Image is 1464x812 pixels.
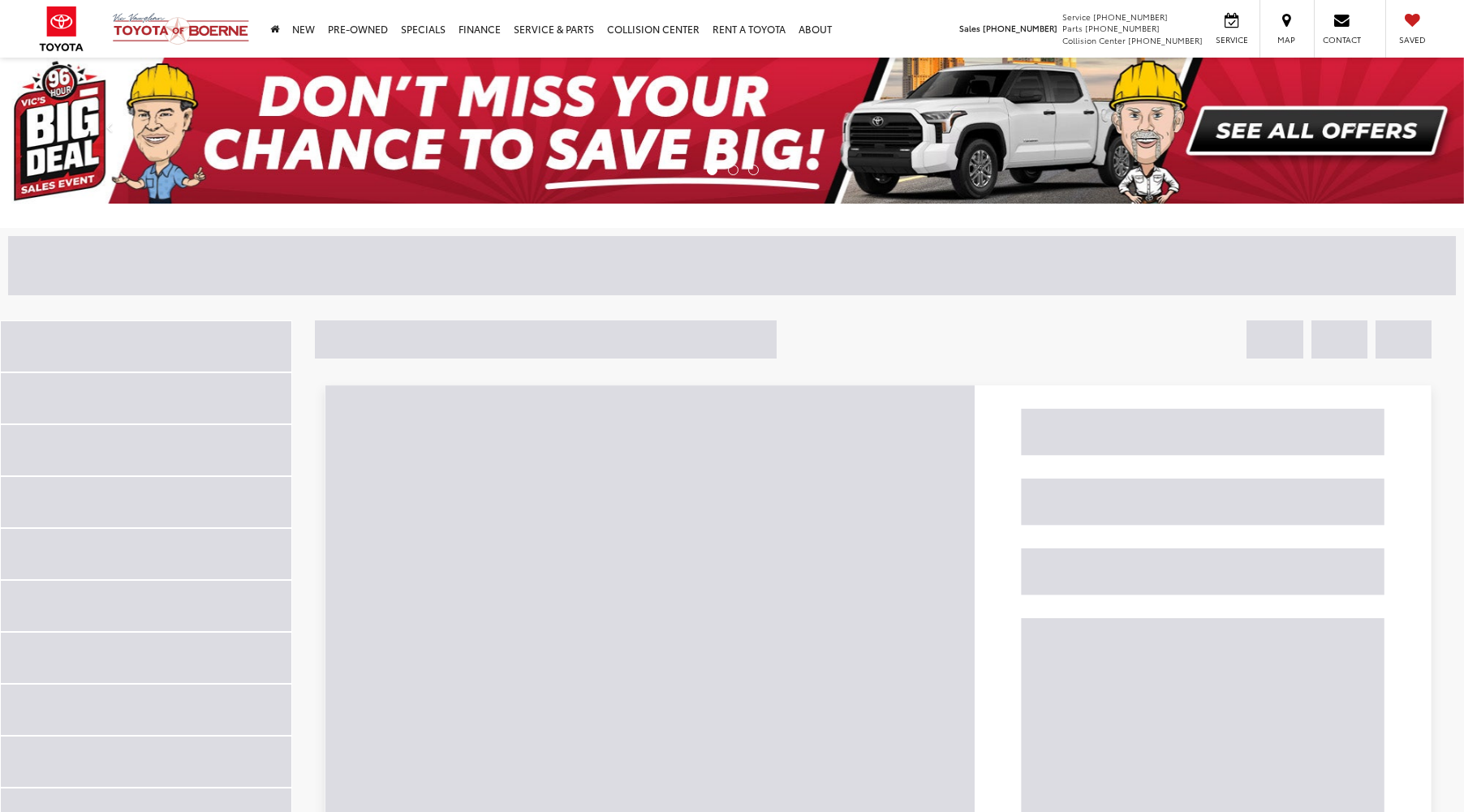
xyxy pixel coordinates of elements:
span: Service [1213,34,1250,45]
span: [PHONE_NUMBER] [1085,22,1160,34]
span: Parts [1062,22,1083,34]
span: [PHONE_NUMBER] [1093,11,1168,23]
span: Sales [959,22,980,34]
span: Contact [1323,34,1361,45]
span: [PHONE_NUMBER] [1128,34,1203,46]
span: [PHONE_NUMBER] [983,22,1057,34]
img: Vic Vaughan Toyota of Boerne [112,12,250,45]
span: Service [1062,11,1091,23]
span: Collision Center [1062,34,1126,46]
span: Map [1268,34,1304,45]
span: Saved [1394,34,1430,45]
